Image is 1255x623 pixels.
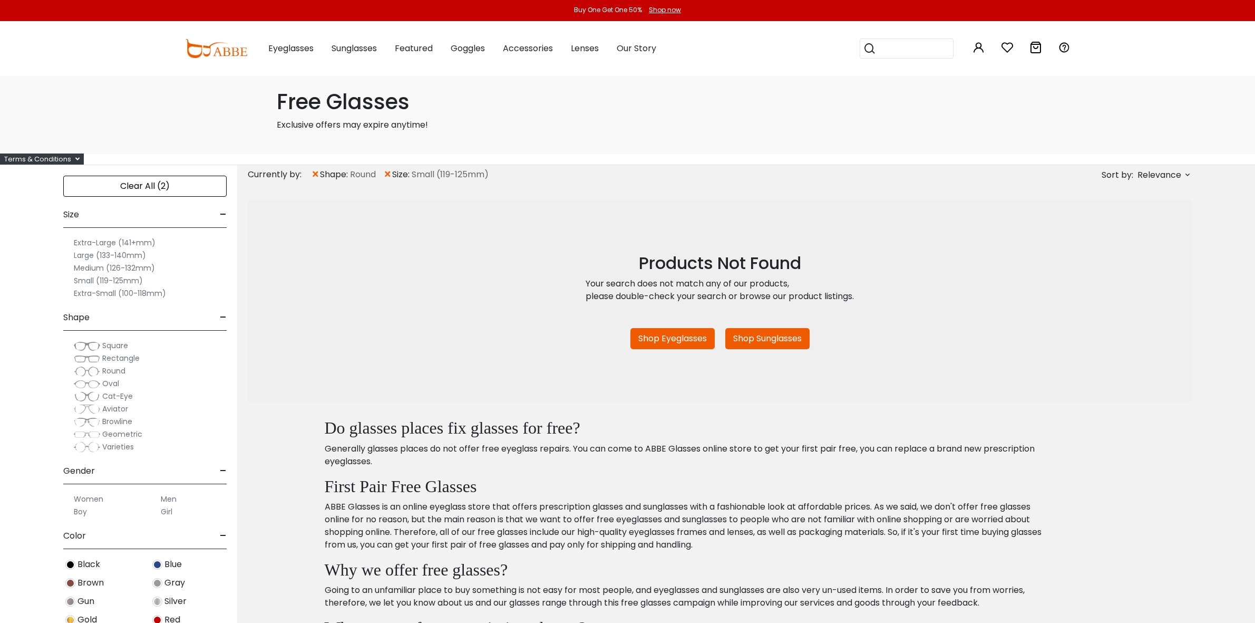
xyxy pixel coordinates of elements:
div: Currently by: [248,165,311,184]
span: Sunglasses [332,42,377,54]
span: Browline [102,416,132,427]
img: Silver [152,597,162,607]
label: Boy [74,505,87,518]
img: Square.png [74,341,100,351]
label: Extra-Large (141+mm) [74,236,155,249]
img: Rectangle.png [74,353,100,364]
span: Shape [63,305,90,330]
span: Goggles [451,42,485,54]
span: Cat-Eye [102,391,133,401]
span: Small (119-125mm) [412,168,489,181]
span: Relevance [1137,166,1181,185]
span: Geometric [102,429,142,439]
span: Brown [77,577,104,589]
img: Aviator.png [74,404,100,415]
span: Round [350,168,376,181]
img: Gun [65,597,75,607]
span: Our Story [617,42,656,54]
h2: Do glasses places fix glasses for free? [325,418,1052,438]
img: Geometric.png [74,429,100,440]
h1: Free Glasses [277,89,979,114]
img: Blue [152,560,162,570]
a: Shop Sunglasses [725,328,810,349]
label: Men [161,493,177,505]
img: abbeglasses.com [185,39,247,58]
label: Women [74,493,103,505]
p: Exclusive offers may expire anytime! [277,119,979,131]
p: ABBE Glasses is an online eyeglass store that offers prescription glasses and sunglasses with a f... [325,501,1052,551]
span: Black [77,558,100,571]
a: Shop Eyeglasses [630,328,715,349]
div: please double-check your search or browse our product listings. [586,290,854,303]
p: Generally glasses places do not offer free eyeglass repairs. You can come to ABBE Glasses online ... [325,443,1052,468]
a: Shop now [644,5,681,14]
span: Aviator [102,404,128,414]
span: Silver [164,595,187,608]
span: Gray [164,577,185,589]
label: Large (133-140mm) [74,249,146,262]
span: Size [63,202,79,227]
img: Round.png [74,366,100,377]
img: Oval.png [74,379,100,389]
h2: Why we offer free glasses? [325,560,1052,580]
img: Cat-Eye.png [74,391,100,402]
span: size: [392,168,412,181]
span: shape: [320,168,350,181]
span: Accessories [503,42,553,54]
div: Buy One Get One 50% [574,5,642,15]
img: Gray [152,578,162,588]
span: Color [63,523,86,549]
h2: First Pair Free Glasses [325,476,1052,496]
span: - [220,305,227,330]
span: Sort by: [1102,169,1133,181]
div: Your search does not match any of our products, [586,277,854,290]
label: Small (119-125mm) [74,274,143,287]
span: × [383,165,392,184]
img: Browline.png [74,417,100,427]
span: - [220,458,227,484]
span: - [220,202,227,227]
span: Gun [77,595,94,608]
span: × [311,165,320,184]
h2: Products Not Found [586,253,854,273]
span: Gender [63,458,95,484]
label: Extra-Small (100-118mm) [74,287,166,300]
span: Square [102,340,128,351]
div: Clear All (2) [63,176,227,197]
span: Round [102,366,125,376]
span: Lenses [571,42,599,54]
label: Medium (126-132mm) [74,262,155,274]
span: Blue [164,558,182,571]
span: - [220,523,227,549]
p: Going to an unfamiliar place to buy something is not easy for most people, and eyeglasses and sun... [325,584,1052,609]
span: Eyeglasses [268,42,314,54]
img: Brown [65,578,75,588]
div: Shop now [649,5,681,15]
span: Rectangle [102,353,140,363]
label: Girl [161,505,172,518]
span: Varieties [102,442,134,452]
img: Black [65,560,75,570]
span: Featured [395,42,433,54]
span: Oval [102,378,119,389]
img: Varieties.png [74,442,100,453]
